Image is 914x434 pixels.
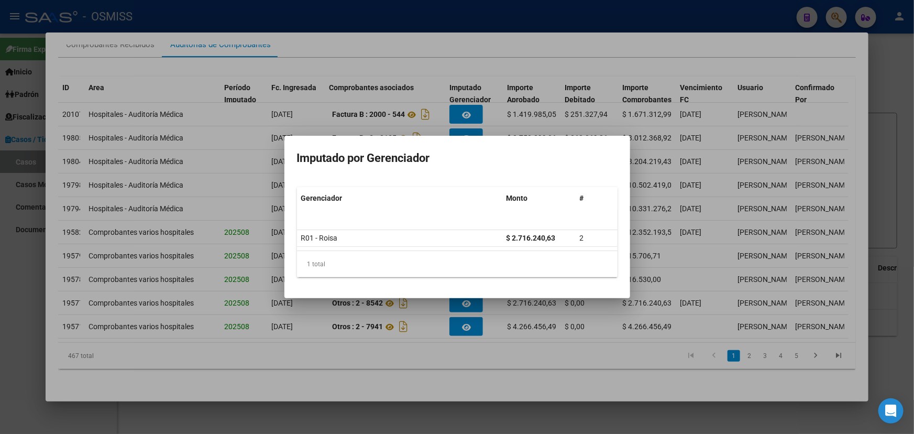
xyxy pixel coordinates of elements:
[297,187,502,210] datatable-header-cell: Gerenciador
[297,251,618,277] div: 1 total
[301,234,338,242] span: R01 - Roisa
[878,398,904,424] div: Open Intercom Messenger
[580,234,584,242] span: 2
[580,194,584,202] span: #
[506,234,556,242] strong: $ 2.716.240,63
[297,148,618,168] h3: Imputado por Gerenciador
[502,187,576,210] datatable-header-cell: Monto
[506,194,528,202] span: Monto
[576,187,618,210] datatable-header-cell: #
[301,194,343,202] span: Gerenciador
